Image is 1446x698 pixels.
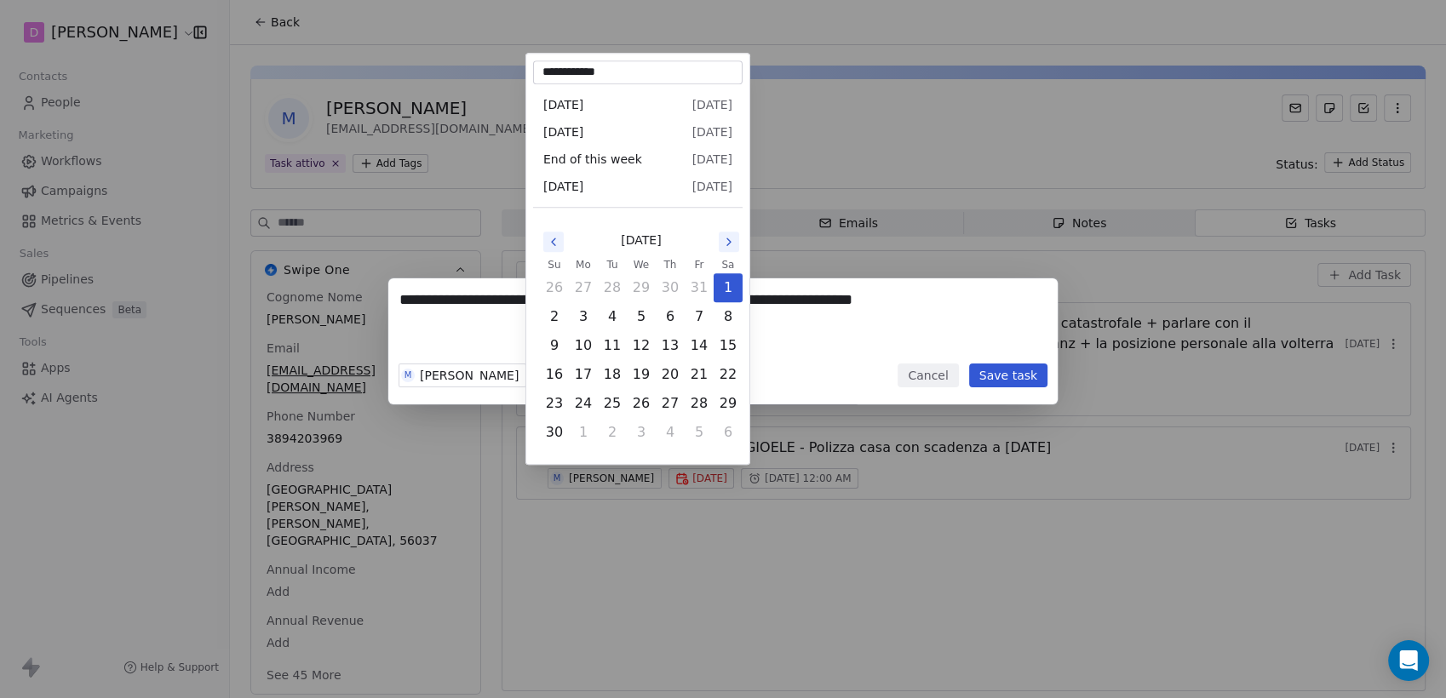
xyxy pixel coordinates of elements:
button: Go to the Previous Month [543,232,564,252]
button: Saturday, December 6th, 2025 [714,419,742,446]
button: Sunday, November 16th, 2025 [541,361,568,388]
button: Saturday, November 22nd, 2025 [714,361,742,388]
button: Wednesday, November 12th, 2025 [628,332,655,359]
button: Thursday, November 20th, 2025 [657,361,684,388]
button: Friday, November 21st, 2025 [686,361,713,388]
th: Sunday [540,256,569,273]
button: Sunday, November 30th, 2025 [541,419,568,446]
button: Monday, November 10th, 2025 [570,332,597,359]
button: Sunday, November 23rd, 2025 [541,390,568,417]
button: Friday, November 28th, 2025 [686,390,713,417]
button: Thursday, November 27th, 2025 [657,390,684,417]
button: Wednesday, November 5th, 2025 [628,303,655,330]
span: [DATE] [543,178,583,195]
th: Thursday [656,256,685,273]
button: Thursday, November 6th, 2025 [657,303,684,330]
span: [DATE] [692,123,732,140]
span: [DATE] [692,178,732,195]
button: Thursday, December 4th, 2025 [657,419,684,446]
button: Saturday, November 15th, 2025 [714,332,742,359]
button: Monday, November 3rd, 2025 [570,303,597,330]
button: Monday, November 17th, 2025 [570,361,597,388]
button: Friday, November 7th, 2025 [686,303,713,330]
button: Tuesday, December 2nd, 2025 [599,419,626,446]
button: Tuesday, October 28th, 2025 [599,274,626,301]
button: Friday, October 31st, 2025 [686,274,713,301]
button: Saturday, November 8th, 2025 [714,303,742,330]
button: Wednesday, November 19th, 2025 [628,361,655,388]
button: Monday, October 27th, 2025 [570,274,597,301]
button: Monday, November 24th, 2025 [570,390,597,417]
span: [DATE] [543,96,583,113]
th: Friday [685,256,714,273]
button: Tuesday, November 25th, 2025 [599,390,626,417]
button: Wednesday, October 29th, 2025 [628,274,655,301]
th: Monday [569,256,598,273]
th: Wednesday [627,256,656,273]
button: Saturday, November 29th, 2025 [714,390,742,417]
button: Wednesday, November 26th, 2025 [628,390,655,417]
button: Tuesday, November 11th, 2025 [599,332,626,359]
span: [DATE] [621,232,661,249]
table: November 2025 [540,256,743,447]
button: Thursday, November 13th, 2025 [657,332,684,359]
button: Tuesday, November 4th, 2025 [599,303,626,330]
button: Friday, December 5th, 2025 [686,419,713,446]
button: Sunday, October 26th, 2025 [541,274,568,301]
button: Sunday, November 9th, 2025 [541,332,568,359]
button: Go to the Next Month [719,232,739,252]
span: [DATE] [543,123,583,140]
button: Thursday, October 30th, 2025 [657,274,684,301]
button: Wednesday, December 3rd, 2025 [628,419,655,446]
span: [DATE] [692,151,732,168]
button: Monday, December 1st, 2025 [570,419,597,446]
button: Friday, November 14th, 2025 [686,332,713,359]
button: Sunday, November 2nd, 2025 [541,303,568,330]
button: Saturday, November 1st, 2025, selected [714,274,742,301]
span: [DATE] [692,96,732,113]
th: Saturday [714,256,743,273]
th: Tuesday [598,256,627,273]
span: End of this week [543,151,642,168]
button: Tuesday, November 18th, 2025 [599,361,626,388]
